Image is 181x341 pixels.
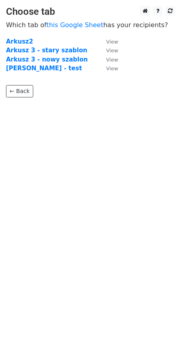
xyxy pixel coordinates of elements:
a: [PERSON_NAME] - test [6,65,82,72]
small: View [106,39,118,45]
h3: Choose tab [6,6,175,18]
a: Arkusz2 [6,38,33,45]
a: View [98,38,118,45]
a: ← Back [6,85,33,97]
p: Which tab of has your recipients? [6,21,175,29]
small: View [106,48,118,54]
a: View [98,56,118,63]
a: View [98,65,118,72]
small: View [106,65,118,71]
a: View [98,47,118,54]
a: this Google Sheet [46,21,103,29]
small: View [106,57,118,63]
a: Arkusz 3 - nowy szablon [6,56,88,63]
a: Arkusz 3 - stary szablon [6,47,87,54]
